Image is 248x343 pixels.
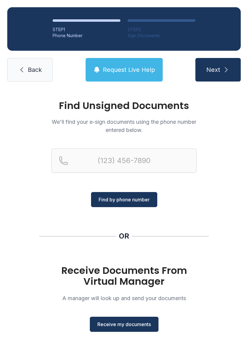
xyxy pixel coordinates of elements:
[53,33,120,39] div: Phone Number
[51,149,197,173] input: Reservation phone number
[128,33,195,39] div: Sign Documents
[51,118,197,134] p: We'll find your e-sign documents using the phone number entered below.
[51,265,197,287] h1: Receive Documents From Virtual Manager
[119,231,129,241] div: OR
[103,66,155,74] span: Request Live Help
[97,321,151,328] span: Receive my documents
[99,196,150,203] span: Find by phone number
[28,66,42,74] span: Back
[53,27,120,33] div: STEP 1
[128,27,195,33] div: STEP 2
[51,101,197,111] h1: Find Unsigned Documents
[206,66,220,74] span: Next
[51,294,197,302] p: A manager will look up and send your documents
